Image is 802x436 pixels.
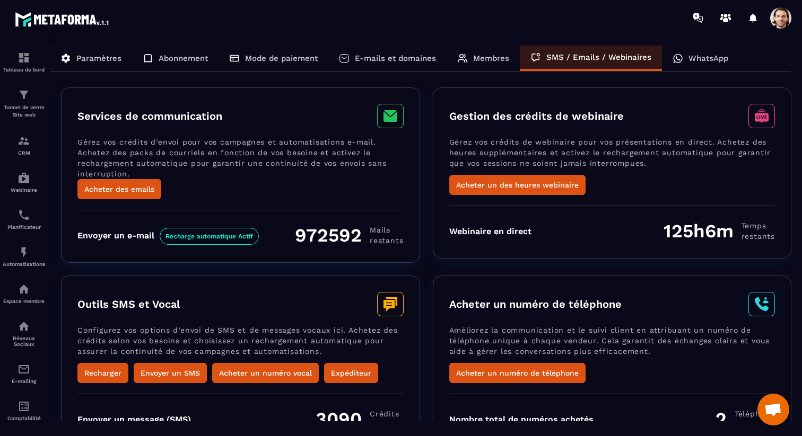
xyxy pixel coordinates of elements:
p: SMS / Emails / Webinaires [546,52,651,62]
h3: Acheter un numéro de téléphone [449,298,622,310]
img: automations [18,172,30,184]
div: 972592 [295,224,403,246]
p: Tableau de bord [3,67,45,73]
div: Webinaire en direct [449,226,531,236]
p: E-mailing [3,378,45,384]
p: Améliorez la communication et le suivi client en attribuant un numéro de téléphone unique à chaqu... [449,325,775,363]
a: schedulerschedulerPlanificateur [3,201,45,238]
img: social-network [18,320,30,333]
p: Configurez vos options d’envoi de SMS et de messages vocaux ici. Achetez des crédits selon vos be... [77,325,404,363]
img: email [18,363,30,376]
button: Acheter un numéro de téléphone [449,363,586,383]
span: restants [370,235,403,246]
img: scheduler [18,209,30,221]
span: Mails [370,225,403,235]
p: Planificateur [3,224,45,230]
span: restants [370,419,403,430]
p: Tunnel de vente Site web [3,104,45,119]
button: Acheter un numéro vocal [212,363,319,383]
p: Paramètres [76,54,121,63]
p: Comptabilité [3,415,45,421]
a: accountantaccountantComptabilité [3,392,45,429]
button: Acheter des emails [77,179,161,199]
span: Nombre [735,419,775,430]
button: Envoyer un SMS [134,363,207,383]
div: Envoyer un message (SMS) [77,414,191,424]
div: 3090 [316,408,403,430]
p: Mode de paiement [245,54,318,63]
a: emailemailE-mailing [3,355,45,392]
img: accountant [18,400,30,413]
div: Nombre total de numéros achetés [449,414,594,424]
p: Réseaux Sociaux [3,335,45,347]
span: Téléphone [735,408,775,419]
h3: Gestion des crédits de webinaire [449,110,624,122]
img: automations [18,246,30,259]
button: Acheter un des heures webinaire [449,175,586,195]
span: Temps [742,220,775,231]
a: Ouvrir le chat [757,394,789,425]
p: E-mails et domaines [355,54,436,63]
img: automations [18,283,30,296]
a: social-networksocial-networkRéseaux Sociaux [3,312,45,355]
p: Gérez vos crédits d’envoi pour vos campagnes et automatisations e-mail. Achetez des packs de cour... [77,137,404,179]
p: Membres [473,54,509,63]
a: automationsautomationsAutomatisations [3,238,45,275]
img: formation [18,88,30,101]
a: formationformationCRM [3,127,45,164]
p: Abonnement [159,54,208,63]
a: formationformationTunnel de vente Site web [3,81,45,127]
div: 2 [716,408,775,430]
h3: Services de communication [77,110,222,122]
div: Envoyer un e-mail [77,230,259,241]
span: Crédits [370,408,403,419]
p: Gérez vos crédits de webinaire pour vos présentations en direct. Achetez des heures supplémentair... [449,137,775,175]
h3: Outils SMS et Vocal [77,298,180,310]
p: Espace membre [3,298,45,304]
a: automationsautomationsEspace membre [3,275,45,312]
span: Recharge automatique Actif [160,228,259,245]
img: logo [15,10,110,29]
button: Expéditeur [324,363,378,383]
a: formationformationTableau de bord [3,43,45,81]
img: formation [18,51,30,64]
p: Automatisations [3,261,45,267]
img: formation [18,135,30,147]
span: restants [742,231,775,242]
button: Recharger [77,363,128,383]
div: 125h6m [664,220,775,242]
a: automationsautomationsWebinaire [3,164,45,201]
p: CRM [3,150,45,156]
p: Webinaire [3,187,45,193]
p: WhatsApp [688,54,728,63]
